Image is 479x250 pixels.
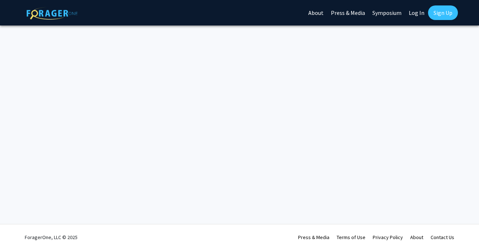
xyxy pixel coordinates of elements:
a: Contact Us [431,234,454,241]
img: ForagerOne Logo [27,7,78,20]
a: About [410,234,423,241]
div: ForagerOne, LLC © 2025 [25,225,78,250]
a: Press & Media [298,234,329,241]
a: Privacy Policy [373,234,403,241]
a: Terms of Use [337,234,365,241]
a: Sign Up [428,5,458,20]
